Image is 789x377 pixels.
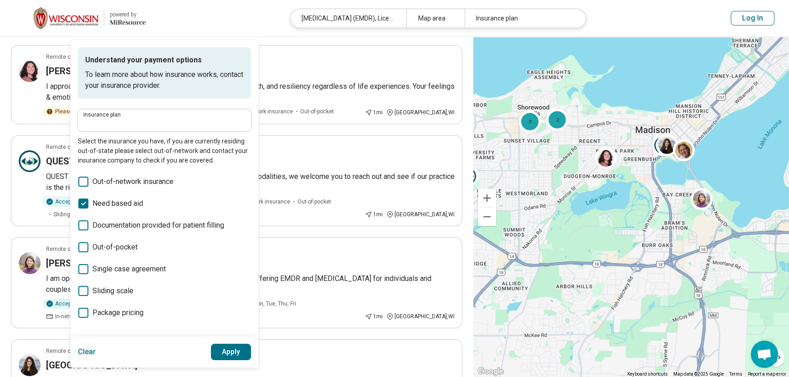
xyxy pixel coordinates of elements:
button: Log In [731,11,774,25]
p: Remote or In-person [46,347,97,355]
div: [GEOGRAPHIC_DATA] , WI [386,108,455,117]
img: University of Wisconsin-Madison [34,7,98,29]
span: Need based aid [92,198,143,209]
p: I approach clients as human beings that are cable of learning, growth, and resiliency regardless ... [46,81,455,103]
a: Report a map error [748,372,786,377]
span: Single case agreement [92,264,166,275]
span: Documentation provided for patient filling [92,220,224,231]
button: Zoom in [478,189,496,207]
div: 1 mi [365,210,383,219]
span: Works Mon, Tue, Thu, Fri [236,300,296,308]
span: Out-of-pocket [300,107,334,116]
div: [MEDICAL_DATA] (EMDR), Licensed Clinical Social Worker (LCSW), Licensed Marriage and Family Thera... [291,9,406,28]
p: Remote or In-person [46,143,97,151]
span: In-network insurance [237,198,290,206]
p: I am open to start working with new clients to start immediately! Offering EMDR and [MEDICAL_DATA... [46,273,455,295]
h3: [GEOGRAPHIC_DATA] [46,359,138,372]
span: Out-of-pocket [92,242,138,253]
span: Map data ©2025 Google [673,372,724,377]
div: Insurance plan [465,9,580,28]
span: Sliding scale [53,210,86,219]
div: [GEOGRAPHIC_DATA] , WI [386,210,455,219]
div: Please inquire [42,107,97,117]
span: Package pricing [92,307,143,318]
div: [GEOGRAPHIC_DATA] , WI [386,312,455,321]
h3: QUEST Counseling and Consultation Center [46,155,228,168]
div: 1 mi [365,108,383,117]
p: Remote or In-person [46,53,97,61]
label: Insurance plan [83,112,246,117]
a: Terms (opens in new tab) [729,372,743,377]
span: Out-of-network insurance [92,176,174,187]
span: In-network insurance [55,312,108,321]
h3: [PERSON_NAME] [46,65,118,77]
span: Sliding scale [92,285,133,296]
div: 1 mi [365,312,383,321]
span: Out-of-pocket [297,198,331,206]
p: Select the insurance you have, if you are currently residing out-of-state please select out-of-ne... [78,137,251,165]
div: powered by [110,10,146,19]
a: Open chat [751,341,778,368]
p: QUEST has 25+ therapists with a wide variety of specialties and modalities, we welcome you to rea... [46,171,455,193]
div: 3 [519,111,541,132]
div: Accepting clients [42,197,105,207]
div: 2 [546,109,568,131]
p: Understand your payment options [85,55,244,66]
span: In-network insurance [240,107,293,116]
button: Zoom out [478,208,496,226]
div: Accepting clients [42,299,105,309]
button: Apply [211,344,251,360]
div: Map area [406,9,464,28]
button: Clear [78,344,96,360]
p: Remote or In-person [46,245,97,253]
a: University of Wisconsin-Madisonpowered by [15,7,146,29]
h3: [PERSON_NAME] [46,257,118,270]
p: To learn more about how insurance works, contact your insurance provider. [85,69,244,91]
